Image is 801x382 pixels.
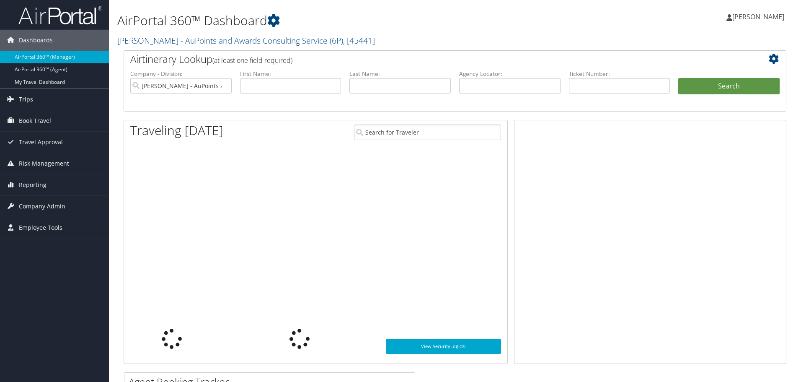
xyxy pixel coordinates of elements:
label: Company - Division: [130,70,232,78]
a: [PERSON_NAME] - AuPoints and Awards Consulting Service [117,35,375,46]
span: Risk Management [19,153,69,174]
label: Ticket Number: [569,70,670,78]
span: Company Admin [19,196,65,217]
a: View SecurityLogic® [386,339,501,354]
a: [PERSON_NAME] [726,4,793,29]
h2: Airtinerary Lookup [130,52,724,66]
span: , [ 45441 ] [343,35,375,46]
h1: AirPortal 360™ Dashboard [117,12,568,29]
input: Search for Traveler [354,125,501,140]
span: (at least one field required) [212,56,292,65]
h1: Traveling [DATE] [130,122,223,139]
span: Book Travel [19,110,51,131]
span: Dashboards [19,30,53,51]
button: Search [678,78,780,95]
span: ( 6P ) [330,35,343,46]
span: Travel Approval [19,132,63,153]
label: Last Name: [349,70,451,78]
span: Reporting [19,174,47,195]
label: Agency Locator: [459,70,561,78]
img: airportal-logo.png [18,5,102,25]
label: First Name: [240,70,341,78]
span: Trips [19,89,33,110]
span: [PERSON_NAME] [732,12,784,21]
span: Employee Tools [19,217,62,238]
